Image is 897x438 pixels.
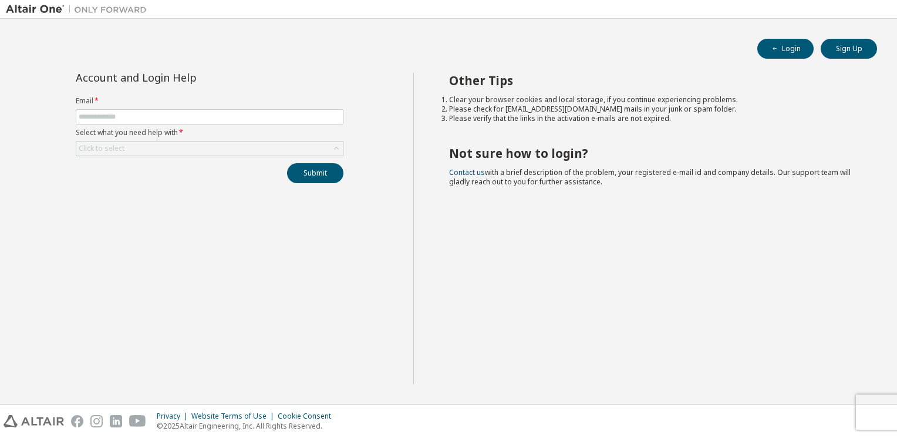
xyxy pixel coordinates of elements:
img: youtube.svg [129,415,146,427]
div: Cookie Consent [278,412,338,421]
div: Privacy [157,412,191,421]
button: Submit [287,163,343,183]
img: Altair One [6,4,153,15]
li: Clear your browser cookies and local storage, if you continue experiencing problems. [449,95,856,105]
span: with a brief description of the problem, your registered e-mail id and company details. Our suppo... [449,167,851,187]
div: Account and Login Help [76,73,290,82]
div: Click to select [76,141,343,156]
label: Email [76,96,343,106]
a: Contact us [449,167,485,177]
div: Click to select [79,144,124,153]
h2: Other Tips [449,73,856,88]
h2: Not sure how to login? [449,146,856,161]
img: altair_logo.svg [4,415,64,427]
button: Login [757,39,814,59]
label: Select what you need help with [76,128,343,137]
button: Sign Up [821,39,877,59]
li: Please verify that the links in the activation e-mails are not expired. [449,114,856,123]
div: Website Terms of Use [191,412,278,421]
img: linkedin.svg [110,415,122,427]
p: © 2025 Altair Engineering, Inc. All Rights Reserved. [157,421,338,431]
li: Please check for [EMAIL_ADDRESS][DOMAIN_NAME] mails in your junk or spam folder. [449,105,856,114]
img: instagram.svg [90,415,103,427]
img: facebook.svg [71,415,83,427]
